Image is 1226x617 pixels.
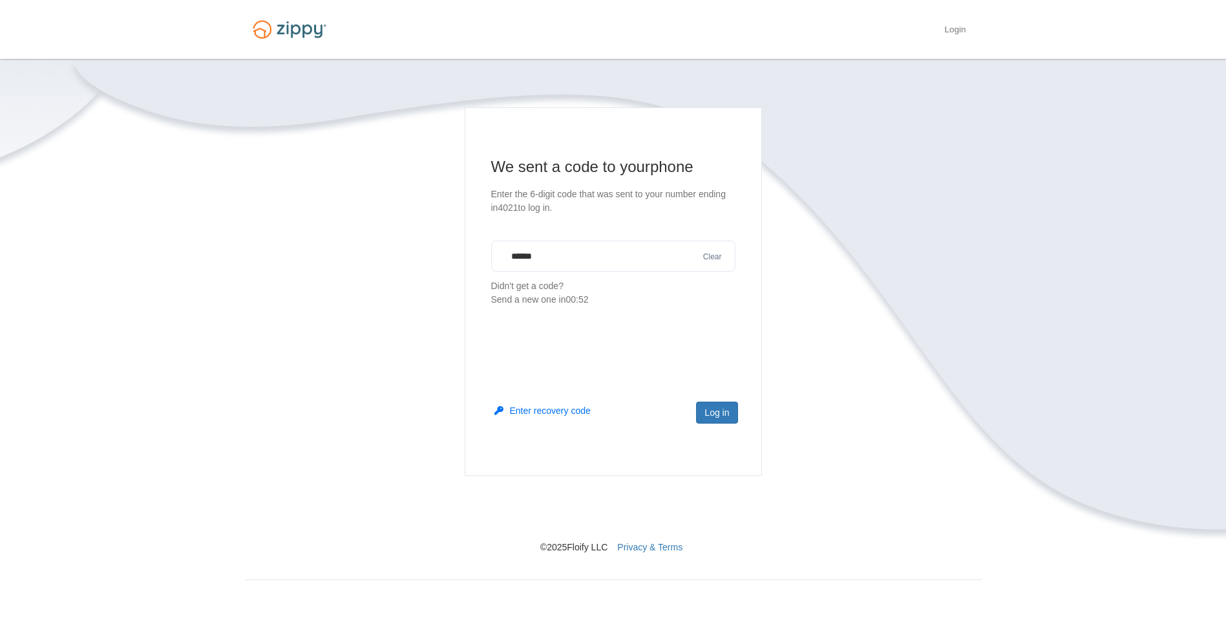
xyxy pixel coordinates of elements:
[696,402,737,424] button: Log in
[245,14,334,45] img: Logo
[491,157,735,177] h1: We sent a code to your phone
[245,476,982,554] nav: © 2025 Floify LLC
[494,404,591,417] button: Enter recovery code
[699,251,726,263] button: Clear
[491,279,735,307] p: Didn't get a code?
[491,188,735,215] p: Enter the 6-digit code that was sent to your number ending in 4021 to log in.
[617,542,682,552] a: Privacy & Terms
[944,25,966,38] a: Login
[491,293,735,307] div: Send a new one in 00:52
